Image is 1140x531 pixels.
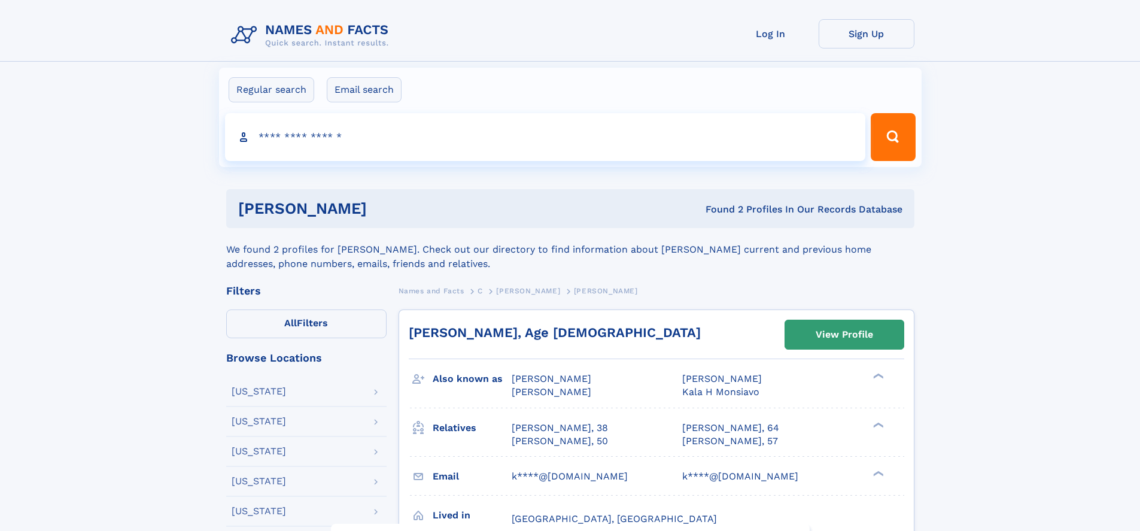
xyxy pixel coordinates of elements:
[478,287,483,295] span: C
[327,77,402,102] label: Email search
[238,201,536,216] h1: [PERSON_NAME]
[409,325,701,340] a: [PERSON_NAME], Age [DEMOGRAPHIC_DATA]
[433,369,512,389] h3: Also known as
[478,283,483,298] a: C
[816,321,873,348] div: View Profile
[399,283,464,298] a: Names and Facts
[870,421,884,429] div: ❯
[225,113,866,161] input: search input
[226,310,387,338] label: Filters
[232,477,286,486] div: [US_STATE]
[232,447,286,456] div: [US_STATE]
[871,113,915,161] button: Search Button
[682,373,762,384] span: [PERSON_NAME]
[512,421,608,435] a: [PERSON_NAME], 38
[496,283,560,298] a: [PERSON_NAME]
[512,435,608,448] a: [PERSON_NAME], 50
[433,505,512,526] h3: Lived in
[226,353,387,363] div: Browse Locations
[226,286,387,296] div: Filters
[512,513,717,524] span: [GEOGRAPHIC_DATA], [GEOGRAPHIC_DATA]
[819,19,914,48] a: Sign Up
[574,287,638,295] span: [PERSON_NAME]
[232,417,286,426] div: [US_STATE]
[682,435,778,448] a: [PERSON_NAME], 57
[536,203,902,216] div: Found 2 Profiles In Our Records Database
[723,19,819,48] a: Log In
[512,386,591,398] span: [PERSON_NAME]
[512,373,591,384] span: [PERSON_NAME]
[870,469,884,477] div: ❯
[433,466,512,487] h3: Email
[496,287,560,295] span: [PERSON_NAME]
[232,506,286,516] div: [US_STATE]
[870,372,884,380] div: ❯
[682,421,779,435] a: [PERSON_NAME], 64
[232,387,286,396] div: [US_STATE]
[226,19,399,51] img: Logo Names and Facts
[229,77,314,102] label: Regular search
[682,386,759,398] span: Kala H Monsiavo
[226,228,914,271] div: We found 2 profiles for [PERSON_NAME]. Check out our directory to find information about [PERSON_...
[284,317,297,329] span: All
[785,320,904,349] a: View Profile
[433,418,512,438] h3: Relatives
